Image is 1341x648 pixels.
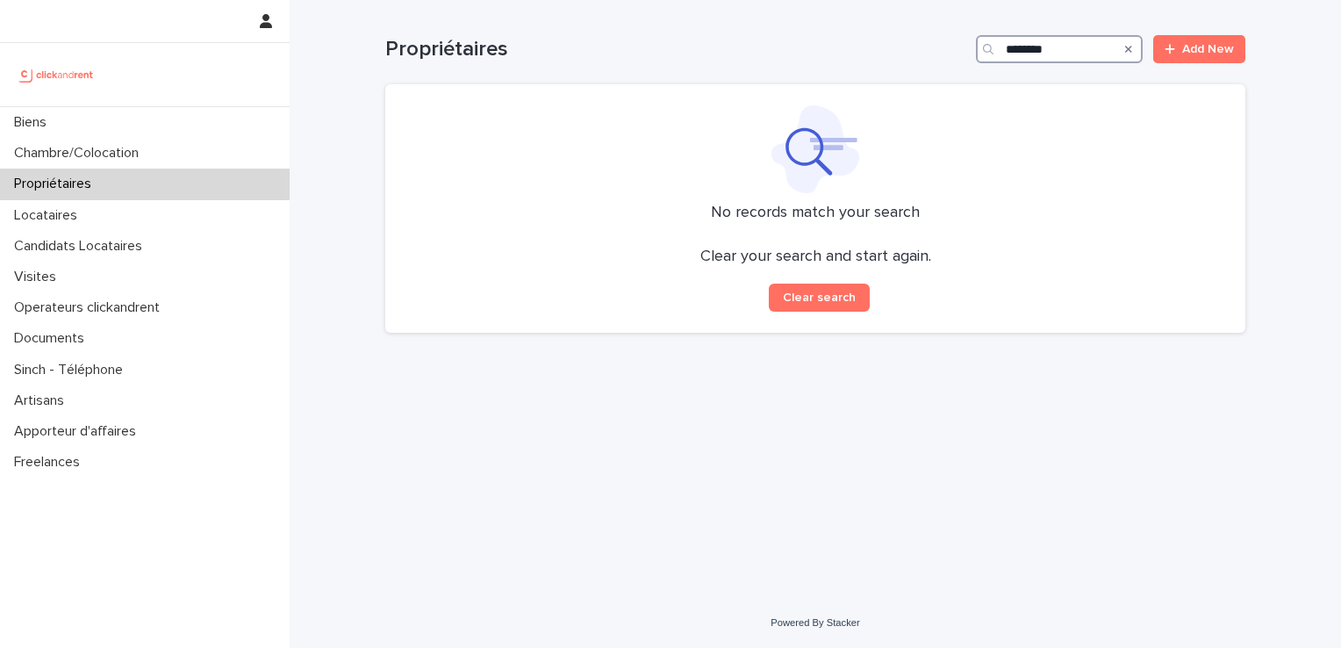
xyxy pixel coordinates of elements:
a: Add New [1153,35,1245,63]
p: Chambre/Colocation [7,145,153,162]
p: Artisans [7,392,78,409]
button: Clear search [769,284,870,312]
p: Candidats Locataires [7,238,156,255]
input: Search [976,35,1143,63]
h1: Propriétaires [385,37,969,62]
p: Propriétaires [7,176,105,192]
p: Biens [7,114,61,131]
p: Locataires [7,207,91,224]
p: Operateurs clickandrent [7,299,174,316]
p: Freelances [7,454,94,471]
p: Apporteur d'affaires [7,423,150,440]
span: Clear search [783,292,856,304]
img: UCB0brd3T0yccxBKYDjQ [14,57,99,92]
span: Add New [1182,43,1234,55]
a: Powered By Stacker [771,617,859,628]
p: Sinch - Téléphone [7,362,137,378]
p: Documents [7,330,98,347]
p: No records match your search [406,204,1224,223]
p: Visites [7,269,70,285]
p: Clear your search and start again. [700,248,931,267]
